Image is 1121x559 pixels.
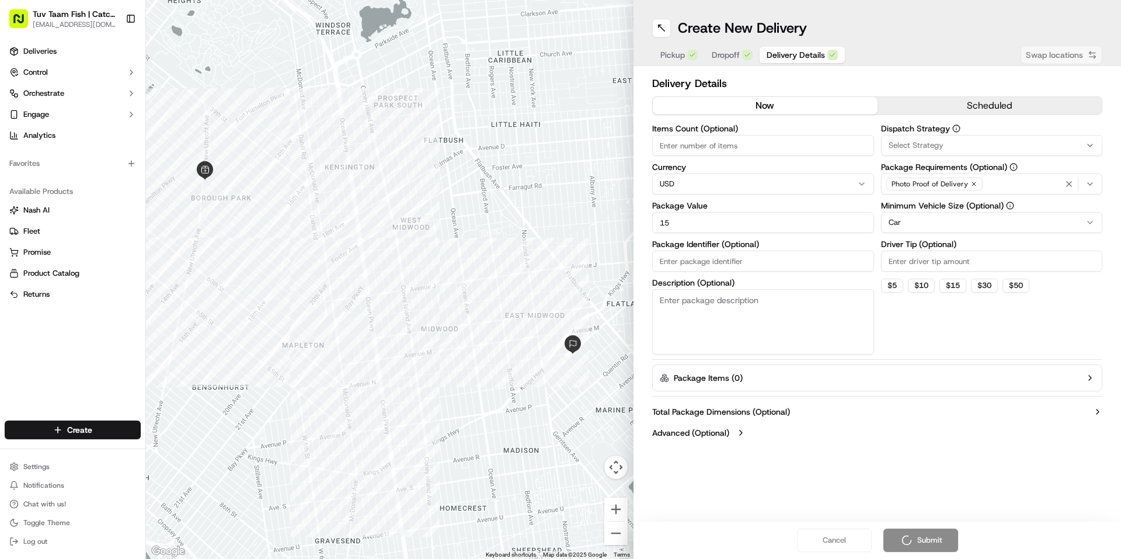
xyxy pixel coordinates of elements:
button: [EMAIL_ADDRESS][DOMAIN_NAME] [33,20,116,29]
a: Deliveries [5,42,141,61]
button: Photo Proof of Delivery [881,173,1103,195]
span: Fleet [23,226,40,237]
label: Package Identifier (Optional) [652,240,874,248]
button: $5 [881,279,903,293]
button: Zoom in [604,498,628,521]
button: Orchestrate [5,84,141,103]
button: Log out [5,533,141,550]
div: 📗 [12,171,21,180]
div: 💻 [99,171,108,180]
button: Chat with us! [5,496,141,512]
span: Control [23,67,48,78]
button: now [653,97,878,114]
span: Nash AI [23,205,50,216]
span: Product Catalog [23,268,79,279]
span: Engage [23,109,49,120]
label: Driver Tip (Optional) [881,240,1103,248]
img: Nash [12,12,35,35]
button: $50 [1002,279,1029,293]
span: Dropoff [712,49,740,61]
a: Returns [9,289,136,300]
span: Deliveries [23,46,57,57]
span: API Documentation [110,169,187,181]
button: Minimum Vehicle Size (Optional) [1006,202,1014,210]
h1: Create New Delivery [678,19,807,37]
span: Select Strategy [889,140,944,151]
div: Favorites [5,154,141,173]
button: Engage [5,105,141,124]
span: Knowledge Base [23,169,89,181]
button: Dispatch Strategy [952,124,960,133]
button: Toggle Theme [5,515,141,531]
button: Control [5,63,141,82]
a: Product Catalog [9,268,136,279]
a: Open this area in Google Maps (opens a new window) [149,544,187,559]
button: Tuv Taam Fish | Catch & Co. [33,8,116,20]
a: 📗Knowledge Base [7,165,94,186]
p: Welcome 👋 [12,47,213,65]
span: Returns [23,289,50,300]
button: Package Requirements (Optional) [1009,163,1018,171]
input: Enter number of items [652,135,874,156]
button: Fleet [5,222,141,241]
button: Zoom out [604,522,628,545]
span: Delivery Details [767,49,825,61]
input: Enter package value [652,212,874,233]
button: $30 [971,279,998,293]
a: Nash AI [9,205,136,216]
label: Total Package Dimensions (Optional) [652,406,790,418]
button: $15 [939,279,966,293]
button: Settings [5,459,141,475]
button: Nash AI [5,201,141,220]
span: Promise [23,247,51,258]
div: Start new chat [40,112,192,123]
a: Analytics [5,126,141,145]
span: Pickup [660,49,685,61]
button: $10 [908,279,935,293]
input: Got a question? Start typing here... [30,75,210,88]
label: Package Requirements (Optional) [881,163,1103,171]
span: Map data ©2025 Google [543,551,607,558]
button: Returns [5,285,141,304]
span: Log out [23,537,47,546]
button: Tuv Taam Fish | Catch & Co.[EMAIL_ADDRESS][DOMAIN_NAME] [5,5,121,33]
button: Total Package Dimensions (Optional) [652,406,1102,418]
span: Photo Proof of Delivery [892,179,968,189]
button: Notifications [5,477,141,494]
img: Google [149,544,187,559]
label: Dispatch Strategy [881,124,1103,133]
span: Analytics [23,130,55,141]
label: Items Count (Optional) [652,124,874,133]
button: Map camera controls [604,456,628,479]
button: scheduled [878,97,1102,114]
span: Chat with us! [23,499,66,509]
label: Package Value [652,202,874,210]
a: Promise [9,247,136,258]
span: Orchestrate [23,88,64,99]
span: Notifications [23,481,64,490]
label: Package Items ( 0 ) [674,372,743,384]
button: Create [5,421,141,439]
a: Fleet [9,226,136,237]
button: Product Catalog [5,264,141,283]
button: Start new chat [199,115,213,129]
label: Currency [652,163,874,171]
h2: Delivery Details [652,75,1102,92]
button: Promise [5,243,141,262]
div: We're available if you need us! [40,123,148,133]
label: Minimum Vehicle Size (Optional) [881,202,1103,210]
input: Enter driver tip amount [881,251,1103,272]
span: Settings [23,462,50,471]
span: Pylon [116,198,141,207]
button: Package Items (0) [652,364,1102,391]
span: Toggle Theme [23,518,70,527]
button: Keyboard shortcuts [486,551,536,559]
img: 1736555255976-a54dd68f-1ca7-489b-9aae-adbdc363a1c4 [12,112,33,133]
label: Advanced (Optional) [652,427,729,439]
a: Powered byPylon [82,197,141,207]
a: 💻API Documentation [94,165,192,186]
button: Advanced (Optional) [652,427,1102,439]
button: Select Strategy [881,135,1103,156]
